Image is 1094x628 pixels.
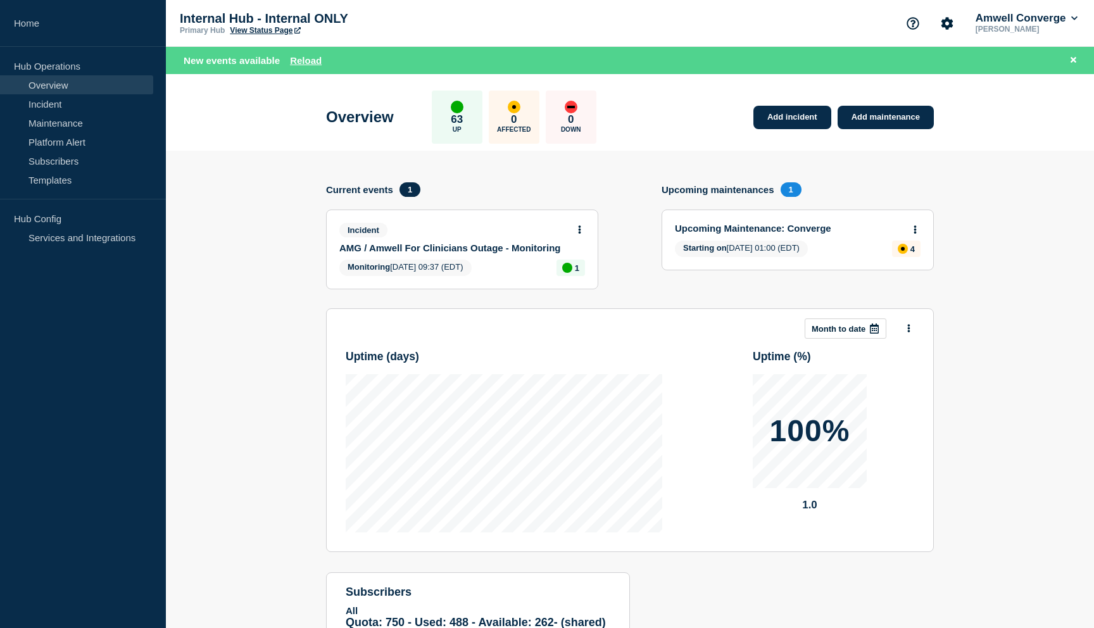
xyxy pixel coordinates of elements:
button: Month to date [805,318,886,339]
button: Support [900,10,926,37]
button: Amwell Converge [973,12,1080,25]
a: Upcoming Maintenance: Converge [675,223,903,234]
div: affected [508,101,520,113]
a: View Status Page [230,26,300,35]
span: [DATE] 01:00 (EDT) [675,241,808,257]
h3: Uptime ( % ) [753,350,811,363]
p: Internal Hub - Internal ONLY [180,11,433,26]
h4: Upcoming maintenances [662,184,774,195]
p: Primary Hub [180,26,225,35]
h1: Overview [326,108,394,126]
p: Affected [497,126,531,133]
p: Up [453,126,462,133]
p: 100% [770,416,850,446]
div: up [451,101,463,113]
div: affected [898,244,908,254]
p: 1 [575,263,579,273]
div: down [565,101,577,113]
button: Account settings [934,10,960,37]
span: Starting on [683,243,727,253]
p: All [346,605,610,616]
div: up [562,263,572,273]
p: Down [561,126,581,133]
a: AMG / Amwell For Clinicians Outage - Monitoring [339,242,568,253]
p: 0 [568,113,574,126]
h3: Uptime ( days ) [346,350,419,363]
h4: subscribers [346,586,610,599]
span: 1 [399,182,420,197]
p: Month to date [812,324,865,334]
p: 4 [910,244,915,254]
h4: Current events [326,184,393,195]
p: 0 [511,113,517,126]
span: Monitoring [348,262,390,272]
a: Add incident [753,106,831,129]
span: [DATE] 09:37 (EDT) [339,260,472,276]
span: 1 [781,182,802,197]
span: Incident [339,223,387,237]
p: 1.0 [753,499,867,512]
p: 63 [451,113,463,126]
button: Reload [290,55,322,66]
p: [PERSON_NAME] [973,25,1080,34]
span: New events available [184,55,280,66]
a: Add maintenance [838,106,934,129]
